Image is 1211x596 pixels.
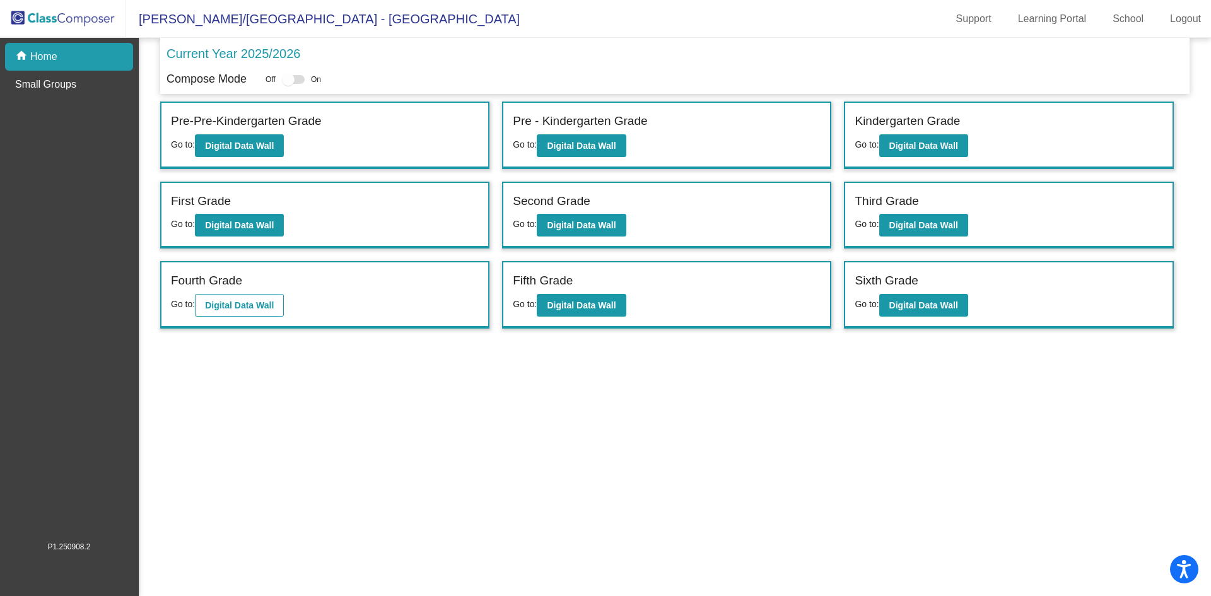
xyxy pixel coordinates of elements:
[879,214,968,237] button: Digital Data Wall
[537,134,626,157] button: Digital Data Wall
[547,141,616,151] b: Digital Data Wall
[547,300,616,310] b: Digital Data Wall
[855,219,879,229] span: Go to:
[126,9,520,29] span: [PERSON_NAME]/[GEOGRAPHIC_DATA] - [GEOGRAPHIC_DATA]
[879,294,968,317] button: Digital Data Wall
[513,112,647,131] label: Pre - Kindergarten Grade
[855,299,879,309] span: Go to:
[1103,9,1154,29] a: School
[513,272,573,290] label: Fifth Grade
[1160,9,1211,29] a: Logout
[537,294,626,317] button: Digital Data Wall
[30,49,57,64] p: Home
[171,272,242,290] label: Fourth Grade
[266,74,276,85] span: Off
[879,134,968,157] button: Digital Data Wall
[855,112,960,131] label: Kindergarten Grade
[547,220,616,230] b: Digital Data Wall
[205,300,274,310] b: Digital Data Wall
[513,219,537,229] span: Go to:
[537,214,626,237] button: Digital Data Wall
[167,71,247,88] p: Compose Mode
[205,141,274,151] b: Digital Data Wall
[513,192,590,211] label: Second Grade
[167,44,300,63] p: Current Year 2025/2026
[855,192,918,211] label: Third Grade
[1008,9,1097,29] a: Learning Portal
[513,299,537,309] span: Go to:
[195,294,284,317] button: Digital Data Wall
[855,272,918,290] label: Sixth Grade
[15,49,30,64] mat-icon: home
[889,141,958,151] b: Digital Data Wall
[889,300,958,310] b: Digital Data Wall
[15,77,76,92] p: Small Groups
[195,134,284,157] button: Digital Data Wall
[311,74,321,85] span: On
[171,112,322,131] label: Pre-Pre-Kindergarten Grade
[889,220,958,230] b: Digital Data Wall
[946,9,1002,29] a: Support
[171,219,195,229] span: Go to:
[195,214,284,237] button: Digital Data Wall
[855,139,879,149] span: Go to:
[171,192,231,211] label: First Grade
[513,139,537,149] span: Go to:
[205,220,274,230] b: Digital Data Wall
[171,299,195,309] span: Go to:
[171,139,195,149] span: Go to:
